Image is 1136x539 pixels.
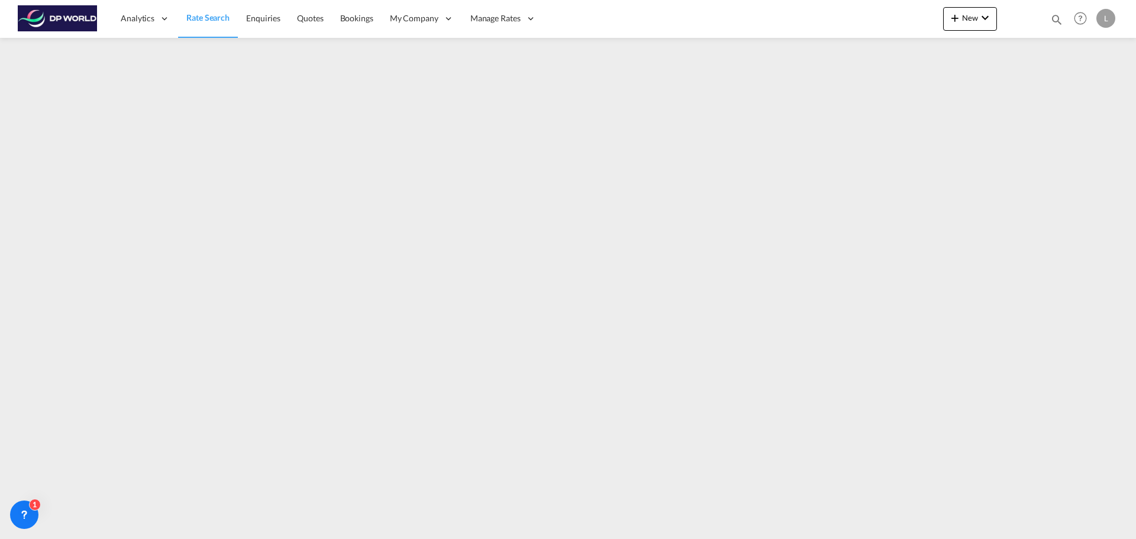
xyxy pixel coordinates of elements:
button: icon-plus 400-fgNewicon-chevron-down [943,7,997,31]
img: c08ca190194411f088ed0f3ba295208c.png [18,5,98,32]
span: Quotes [297,13,323,23]
span: New [948,13,992,22]
span: Rate Search [186,12,230,22]
md-icon: icon-magnify [1050,13,1063,26]
md-icon: icon-chevron-down [978,11,992,25]
span: Bookings [340,13,373,23]
md-icon: icon-plus 400-fg [948,11,962,25]
span: Enquiries [246,13,280,23]
span: Manage Rates [470,12,521,24]
div: L [1096,9,1115,28]
div: icon-magnify [1050,13,1063,31]
span: My Company [390,12,438,24]
span: Help [1070,8,1090,28]
span: Analytics [121,12,154,24]
div: Help [1070,8,1096,30]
